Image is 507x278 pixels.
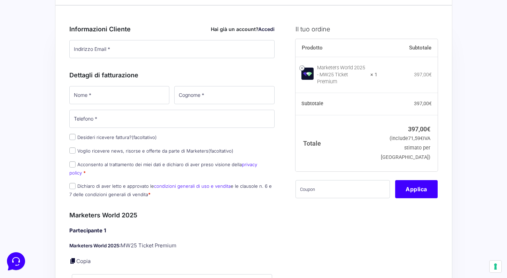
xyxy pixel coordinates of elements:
h3: Informazioni Cliente [69,24,275,34]
span: € [429,72,432,77]
div: Marketers World 2025 - MW25 Ticket Premium [317,64,366,85]
p: Aiuto [107,224,117,230]
p: MW25 Ticket Premium [69,242,275,250]
button: Applica [395,180,438,198]
h2: Ciao da Marketers 👋 [6,6,117,17]
span: Inizia una conversazione [45,63,103,68]
span: (facoltativo) [132,134,157,140]
span: € [420,136,423,141]
th: Subtotale [377,39,438,57]
a: condizioni generali di uso e vendita [154,183,231,189]
a: privacy policy [69,162,257,175]
input: Voglio ricevere news, risorse e offerte da parte di Marketers(facoltativo) [69,147,76,154]
input: Nome * [69,86,170,104]
input: Telefono * [69,110,275,128]
input: Desideri ricevere fattura?(facoltativo) [69,134,76,140]
p: Messaggi [60,224,79,230]
bdi: 397,00 [408,125,430,133]
strong: Marketers World 2025: [69,243,121,248]
button: Le tue preferenze relative al consenso per le tecnologie di tracciamento [490,261,501,272]
button: Messaggi [48,214,91,230]
div: Hai già un account? [211,25,275,33]
img: dark [11,39,25,53]
img: Marketers World 2025 - MW25 Ticket Premium [301,68,314,80]
th: Subtotale [295,93,377,115]
h4: Partecipante 1 [69,227,275,235]
small: (include IVA stimato per [GEOGRAPHIC_DATA]) [381,136,430,160]
label: Desideri ricevere fattura? [69,134,157,140]
h3: Il tuo ordine [295,24,438,34]
input: Coupon [295,180,390,198]
a: Apri Centro Assistenza [74,86,128,92]
span: € [427,125,430,133]
input: Cognome * [174,86,275,104]
button: Home [6,214,48,230]
img: dark [33,39,47,53]
button: Aiuto [91,214,134,230]
a: Copia [76,258,91,264]
span: Le tue conversazioni [11,28,59,33]
img: dark [22,39,36,53]
th: Totale [295,115,377,171]
input: Acconsento al trattamento dei miei dati e dichiaro di aver preso visione dellaprivacy policy [69,161,76,168]
p: Home [21,224,33,230]
iframe: Customerly Messenger Launcher [6,251,26,272]
input: Indirizzo Email * [69,40,275,58]
a: Accedi [258,26,275,32]
h3: Dettagli di fatturazione [69,70,275,80]
span: (facoltativo) [208,148,233,154]
span: € [429,101,432,106]
bdi: 397,00 [414,72,432,77]
label: Acconsento al trattamento dei miei dati e dichiaro di aver preso visione della [69,162,257,175]
h3: Marketers World 2025 [69,210,275,220]
label: Voglio ricevere news, risorse e offerte da parte di Marketers [69,148,233,154]
strong: × 1 [370,71,377,78]
label: Dichiaro di aver letto e approvato le e le clausole n. 6 e 7 delle condizioni generali di vendita [69,183,272,197]
button: Inizia una conversazione [11,59,128,72]
span: Trova una risposta [11,86,54,92]
input: Cerca un articolo... [16,101,114,108]
span: 71,59 [408,136,423,141]
a: Copia i dettagli dell'acquirente [69,257,76,264]
bdi: 397,00 [414,101,432,106]
th: Prodotto [295,39,377,57]
input: Dichiaro di aver letto e approvato lecondizioni generali di uso e venditae le clausole n. 6 e 7 d... [69,183,76,189]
